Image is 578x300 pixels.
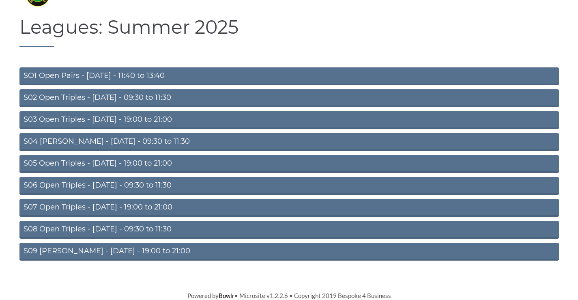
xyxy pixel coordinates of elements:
a: S08 Open Triples - [DATE] - 09:30 to 11:30 [19,221,559,239]
a: S04 [PERSON_NAME] - [DATE] - 09:30 to 11:30 [19,133,559,151]
a: S02 Open Triples - [DATE] - 09:30 to 11:30 [19,89,559,107]
a: S03 Open Triples - [DATE] - 19:00 to 21:00 [19,111,559,129]
span: Powered by • Microsite v1.2.2.6 • Copyright 2019 Bespoke 4 Business [187,292,391,299]
a: S07 Open Triples - [DATE] - 19:00 to 21:00 [19,199,559,217]
a: S05 Open Triples - [DATE] - 19:00 to 21:00 [19,155,559,173]
h1: Leagues: Summer 2025 [19,17,559,47]
a: Bowlr [219,292,234,299]
a: S09 [PERSON_NAME] - [DATE] - 19:00 to 21:00 [19,243,559,261]
a: SO1 Open Pairs - [DATE] - 11:40 to 13:40 [19,67,559,85]
a: S06 Open Triples - [DATE] - 09:30 to 11:30 [19,177,559,195]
